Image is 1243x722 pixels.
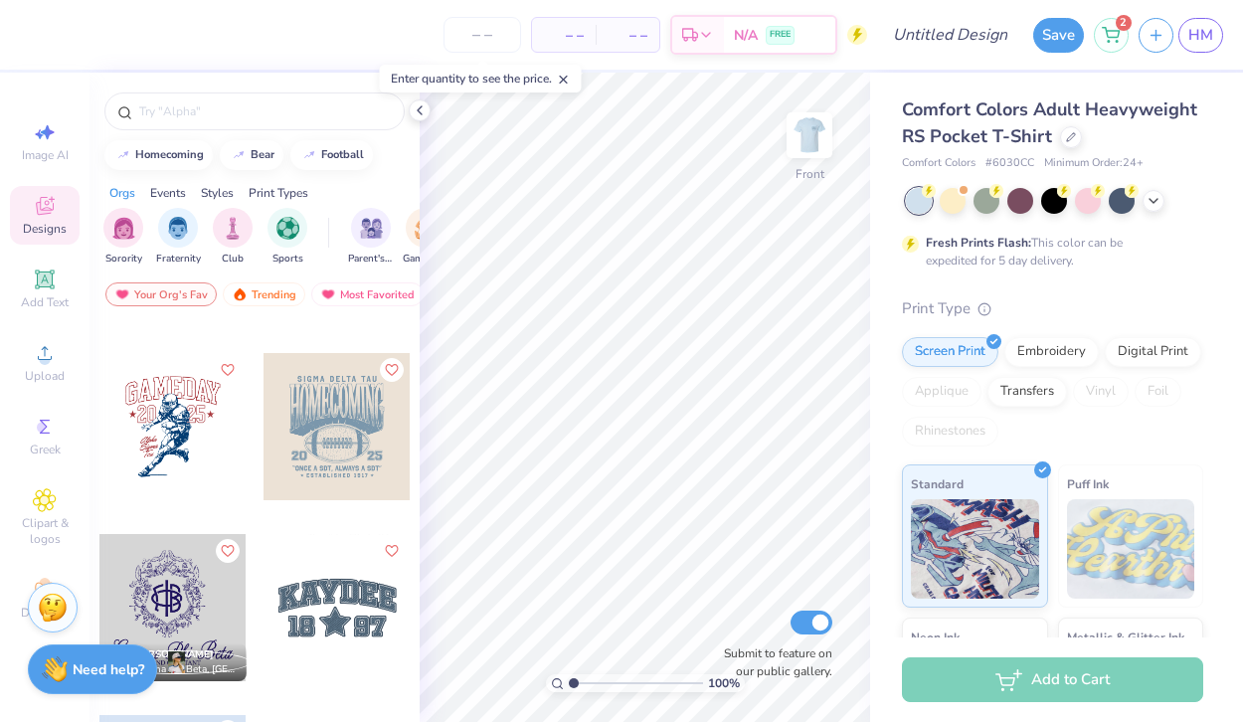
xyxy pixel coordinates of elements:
[877,15,1023,55] input: Untitled Design
[150,184,186,202] div: Events
[220,140,283,170] button: bear
[131,647,214,661] span: [PERSON_NAME]
[1135,377,1181,407] div: Foil
[926,234,1170,270] div: This color can be expedited for 5 day delivery.
[403,208,448,267] div: filter for Game Day
[222,252,244,267] span: Club
[272,252,303,267] span: Sports
[105,282,217,306] div: Your Org's Fav
[911,473,964,494] span: Standard
[156,252,201,267] span: Fraternity
[911,499,1039,599] img: Standard
[213,208,253,267] button: filter button
[1105,337,1201,367] div: Digital Print
[380,358,404,382] button: Like
[112,217,135,240] img: Sorority Image
[156,208,201,267] button: filter button
[137,101,392,121] input: Try "Alpha"
[902,297,1203,320] div: Print Type
[1004,337,1099,367] div: Embroidery
[380,65,582,92] div: Enter quantity to see the price.
[708,674,740,692] span: 100 %
[734,25,758,46] span: N/A
[444,17,521,53] input: – –
[231,149,247,161] img: trend_line.gif
[987,377,1067,407] div: Transfers
[103,208,143,267] div: filter for Sorority
[201,184,234,202] div: Styles
[403,252,448,267] span: Game Day
[770,28,791,42] span: FREE
[135,149,204,160] div: homecoming
[321,149,364,160] div: football
[109,184,135,202] div: Orgs
[73,660,144,679] strong: Need help?
[167,217,189,240] img: Fraternity Image
[1188,24,1213,47] span: HM
[131,662,239,677] span: Gamma Phi Beta, [GEOGRAPHIC_DATA][US_STATE]
[103,208,143,267] button: filter button
[902,97,1197,148] span: Comfort Colors Adult Heavyweight RS Pocket T-Shirt
[926,235,1031,251] strong: Fresh Prints Flash:
[403,208,448,267] button: filter button
[320,287,336,301] img: most_fav.gif
[22,147,69,163] span: Image AI
[223,282,305,306] div: Trending
[1067,499,1195,599] img: Puff Ink
[608,25,647,46] span: – –
[360,217,383,240] img: Parent's Weekend Image
[544,25,584,46] span: – –
[985,155,1034,172] span: # 6030CC
[348,252,394,267] span: Parent's Weekend
[30,442,61,457] span: Greek
[348,208,394,267] button: filter button
[21,294,69,310] span: Add Text
[902,155,976,172] span: Comfort Colors
[415,217,438,240] img: Game Day Image
[25,368,65,384] span: Upload
[267,208,307,267] div: filter for Sports
[10,515,80,547] span: Clipart & logos
[902,417,998,447] div: Rhinestones
[1073,377,1129,407] div: Vinyl
[796,165,824,183] div: Front
[348,208,394,267] div: filter for Parent's Weekend
[902,337,998,367] div: Screen Print
[311,282,424,306] div: Most Favorited
[222,217,244,240] img: Club Image
[105,252,142,267] span: Sorority
[104,140,213,170] button: homecoming
[1116,15,1132,31] span: 2
[290,140,373,170] button: football
[301,149,317,161] img: trend_line.gif
[232,287,248,301] img: trending.gif
[267,208,307,267] button: filter button
[156,208,201,267] div: filter for Fraternity
[1033,18,1084,53] button: Save
[1067,473,1109,494] span: Puff Ink
[276,217,299,240] img: Sports Image
[251,149,274,160] div: bear
[216,358,240,382] button: Like
[115,149,131,161] img: trend_line.gif
[1044,155,1144,172] span: Minimum Order: 24 +
[902,377,981,407] div: Applique
[213,208,253,267] div: filter for Club
[1067,627,1184,647] span: Metallic & Glitter Ink
[1178,18,1223,53] a: HM
[911,627,960,647] span: Neon Ink
[249,184,308,202] div: Print Types
[216,539,240,563] button: Like
[713,644,832,680] label: Submit to feature on our public gallery.
[380,539,404,563] button: Like
[23,221,67,237] span: Designs
[114,287,130,301] img: most_fav.gif
[790,115,829,155] img: Front
[21,605,69,621] span: Decorate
